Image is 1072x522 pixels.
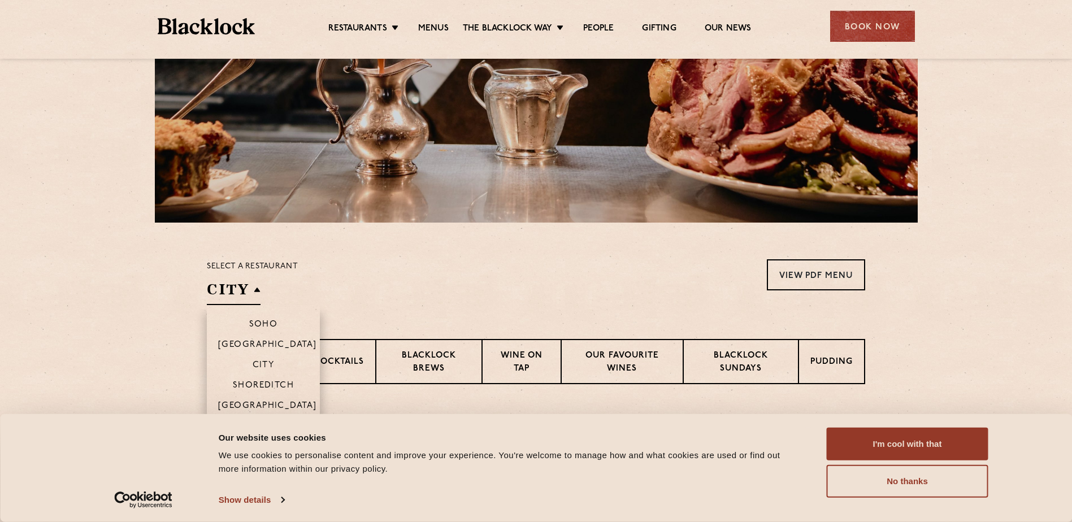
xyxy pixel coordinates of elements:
[328,23,387,36] a: Restaurants
[494,350,549,376] p: Wine on Tap
[218,401,317,412] p: [GEOGRAPHIC_DATA]
[642,23,676,36] a: Gifting
[219,430,801,444] div: Our website uses cookies
[810,356,853,370] p: Pudding
[314,356,364,370] p: Cocktails
[207,259,298,274] p: Select a restaurant
[705,23,752,36] a: Our News
[207,412,865,427] h3: Pre Chop Bites
[388,350,470,376] p: Blacklock Brews
[827,428,988,460] button: I'm cool with that
[207,280,261,305] h2: City
[463,23,552,36] a: The Blacklock Way
[94,491,193,508] a: Usercentrics Cookiebot - opens in a new window
[218,340,317,351] p: [GEOGRAPHIC_DATA]
[418,23,449,36] a: Menus
[583,23,614,36] a: People
[695,350,787,376] p: Blacklock Sundays
[219,491,284,508] a: Show details
[253,360,275,372] p: City
[158,18,255,34] img: BL_Textured_Logo-footer-cropped.svg
[827,465,988,498] button: No thanks
[830,11,915,42] div: Book Now
[233,381,294,392] p: Shoreditch
[219,449,801,476] div: We use cookies to personalise content and improve your experience. You're welcome to manage how a...
[767,259,865,290] a: View PDF Menu
[573,350,671,376] p: Our favourite wines
[249,320,278,331] p: Soho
